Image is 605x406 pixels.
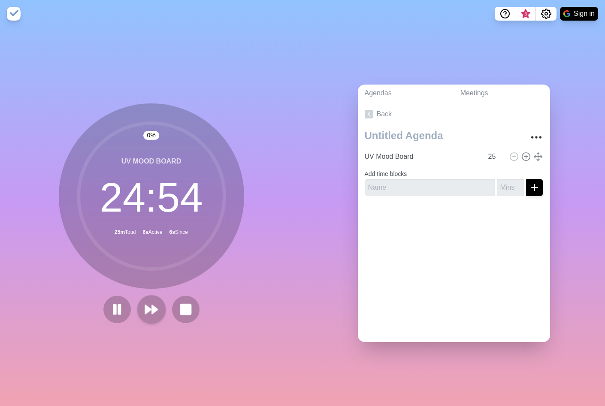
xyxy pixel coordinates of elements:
[358,102,550,126] a: Back
[536,7,557,21] button: Settings
[495,7,515,21] button: Help
[358,85,454,102] a: Agendas
[365,179,495,196] input: Name
[563,10,570,17] img: google logo
[454,85,550,102] a: Meetings
[7,7,21,21] img: timeblocks logo
[485,148,505,165] input: Mins
[361,148,483,165] input: Name
[560,7,598,21] button: Sign in
[515,7,536,21] button: What’s new
[528,129,545,146] button: More
[522,11,529,18] span: 3
[497,179,524,196] input: Mins
[365,170,407,177] label: Add time blocks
